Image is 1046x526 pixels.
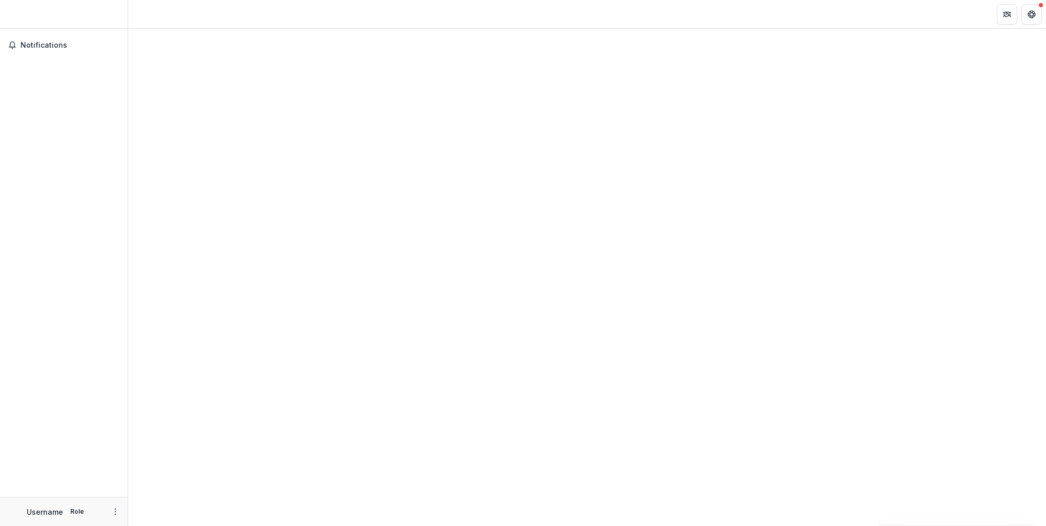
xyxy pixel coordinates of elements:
[4,37,124,53] button: Notifications
[27,507,63,517] p: Username
[67,507,87,516] p: Role
[21,41,119,50] span: Notifications
[109,505,122,518] button: More
[997,4,1017,25] button: Partners
[1021,4,1042,25] button: Get Help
